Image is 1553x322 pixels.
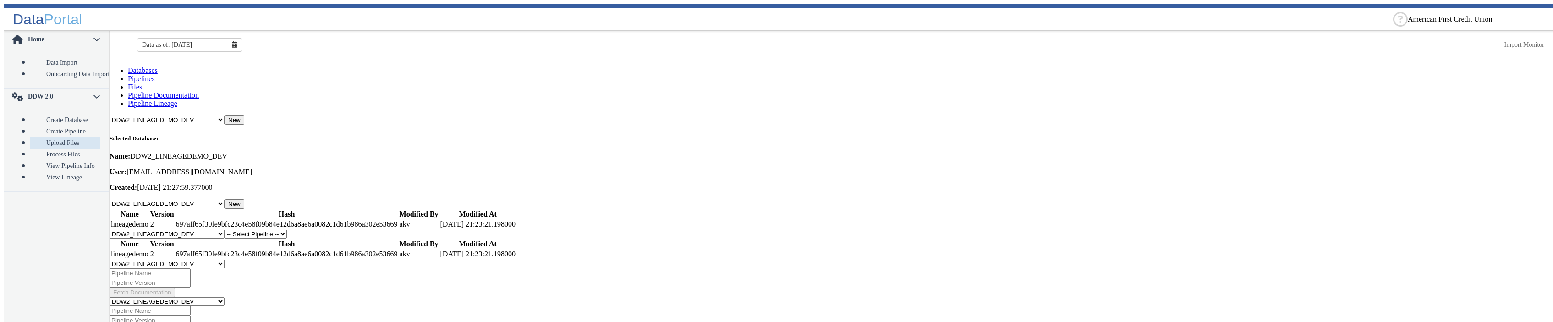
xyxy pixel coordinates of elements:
[4,48,109,88] p-accordion-content: Home
[150,220,175,229] td: 2
[44,11,82,28] span: Portal
[110,288,175,297] button: Fetch Documentation
[176,250,398,259] td: 697aff65f30fe9bfc23c4e58f09b84e12d6a8ae6a0082c1d61b986a302e53669
[1504,41,1545,48] a: This is available for Darling Employees only
[399,210,439,219] th: Modified By
[176,220,398,229] td: 697aff65f30fe9bfc23c4e58f09b84e12d6a8ae6a0082c1d61b986a302e53669
[30,137,100,149] a: Upload Files
[110,220,149,229] td: lineagedemo
[4,31,109,48] p-accordion-header: Home
[150,239,175,249] th: Version
[142,41,192,49] span: Data as of: [DATE]
[225,199,244,209] button: New
[27,36,93,43] span: Home
[1393,12,1408,27] div: Help
[110,268,191,278] input: Pipeline Name
[110,239,149,249] th: Name
[110,306,191,316] input: Pipeline Name
[110,278,191,288] input: Pipeline Version
[128,83,142,91] a: Files
[30,172,100,183] a: View Lineage
[13,11,44,28] span: Data
[399,250,439,259] td: akv
[440,220,516,229] td: [DATE] 21:23:21.198000
[4,105,109,191] p-accordion-content: DDW 2.0
[110,250,149,259] td: lineagedemo
[128,100,177,107] a: Pipeline Lineage
[110,152,130,160] strong: Name:
[110,210,149,219] th: Name
[1408,15,1545,23] ng-select: American First Credit Union
[110,183,137,191] strong: Created:
[128,75,155,83] a: Pipelines
[440,239,516,249] th: Modified At
[176,239,398,249] th: Hash
[150,210,175,219] th: Version
[110,168,126,176] strong: User:
[30,149,100,160] a: Process Files
[128,91,199,99] a: Pipeline Documentation
[4,89,109,105] p-accordion-header: DDW 2.0
[30,160,100,172] a: View Pipeline Info
[30,126,100,137] a: Create Pipeline
[30,114,100,126] a: Create Database
[440,210,516,219] th: Modified At
[176,210,398,219] th: Hash
[128,67,158,74] a: Databases
[225,115,244,125] button: New
[30,57,100,68] a: Data Import
[27,93,93,100] span: DDW 2.0
[150,250,175,259] td: 2
[30,68,100,80] a: Onboarding Data Import
[399,239,439,249] th: Modified By
[399,220,439,229] td: akv
[440,250,516,259] td: [DATE] 21:23:21.198000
